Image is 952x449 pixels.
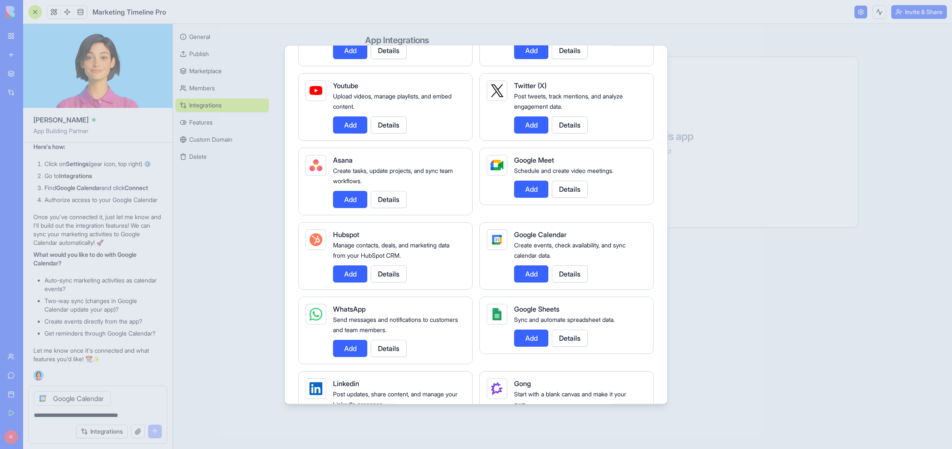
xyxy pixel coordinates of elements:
span: Post tweets, track mentions, and analyze engagement data. [514,92,623,110]
button: Add [514,181,548,198]
button: Add [333,42,367,59]
button: Details [552,265,588,282]
span: Upload videos, manage playlists, and embed content. [333,92,452,110]
button: Add [514,42,548,59]
button: Details [552,116,588,134]
span: Post updates, share content, and manage your LinkedIn presence. [333,390,458,408]
button: Add [514,116,548,134]
button: Details [371,42,407,59]
span: Google Meet [514,156,554,164]
button: Details [552,42,588,59]
button: Details [371,340,407,357]
span: Linkedin [333,379,359,388]
span: Twitter (X) [514,81,547,90]
span: Schedule and create video meetings. [514,167,613,174]
span: WhatsApp [333,305,366,313]
button: Add [514,265,548,282]
button: Add [514,330,548,347]
span: Google Calendar [514,230,567,239]
button: Add [333,265,367,282]
span: Manage contacts, deals, and marketing data from your HubSpot CRM. [333,241,449,259]
span: Hubspot [333,230,359,239]
span: Start with a blank canvas and make it your own. [514,390,626,408]
button: Add [333,191,367,208]
span: Asana [333,156,353,164]
span: Create events, check availability, and sync calendar data. [514,241,625,259]
span: Sync and automate spreadsheet data. [514,316,615,323]
span: Create tasks, update projects, and sync team workflows. [333,167,453,184]
button: Details [371,191,407,208]
span: Google Sheets [514,305,559,313]
button: Details [371,265,407,282]
button: Add [333,340,367,357]
span: Send messages and notifications to customers and team members. [333,316,458,333]
button: Details [552,330,588,347]
button: Details [371,116,407,134]
span: Youtube [333,81,358,90]
button: Details [552,181,588,198]
button: Add [333,116,367,134]
span: Gong [514,379,531,388]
